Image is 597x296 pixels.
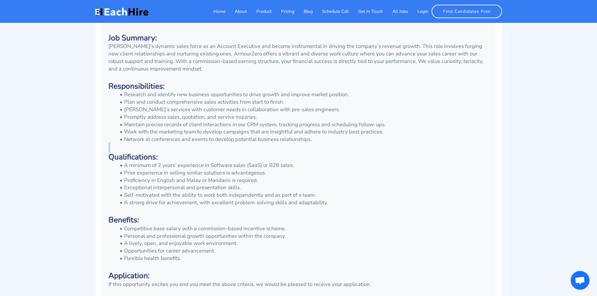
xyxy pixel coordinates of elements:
li: Research and identify new business opportunities to drive growth and improve market position. [116,91,489,98]
li: Network at conferences and events to develop potential business relationships. [116,136,489,143]
li: Self-motivated with the ability to work both independently and as part of a team. [116,191,489,199]
h3: Qualifications: [108,153,489,162]
li: Prior experience in selling similar solutions is advantageous. [116,169,489,177]
a: Find Candidates Free [432,5,502,18]
li: Exceptional interpersonal and presentation skills. [116,184,489,191]
li: Promptly address sales, quotation, and service inquiries. [116,113,489,121]
a: About [225,5,247,18]
li: Plan and conduct comprehensive sales activities from start to finish. [116,98,489,106]
h3: Application: [108,271,489,280]
img: EachHire Logo [95,7,149,16]
h3: Benefits: [108,216,489,225]
li: Maintain precise records of client interactions in our CRM system, tracking progress and scheduli... [116,121,489,128]
h3: Responsibilities: [108,82,489,91]
li: A strong drive for achievement, with excellent problem-solving skills and adaptability. [116,199,489,206]
li: Opportunities for career advancement. [116,247,489,255]
a: Pricing [272,5,294,18]
a: Schedule Call [313,5,349,18]
li: Personal and professional growth opportunities within the company. [116,232,489,240]
li: Flexible health benefits. [116,255,489,262]
li: Competitive base salary with a commission-based incentive scheme. [116,225,489,232]
a: Home [204,5,225,18]
li: [PERSON_NAME]’s services with customer needs in collaboration with pre-sales engineers. [116,106,489,113]
p: [PERSON_NAME]'s dynamic sales force as an Account Executive and become instrumental in driving th... [108,43,489,72]
a: Get In Touch [349,5,383,18]
a: Product [247,5,272,18]
h3: Job Summary: [108,34,489,43]
a: Login [408,5,428,18]
li: A minimum of 2 years’ experience in Software sales (SaaS) or B2B sales. [116,162,489,169]
p: If this opportunity excites you and you meet the above criteria, we would be pleased to receive y... [108,281,489,288]
li: Work with the marketing team to develop campaigns that are insightful and adhere to industry best... [116,128,489,136]
a: All Jobs [383,5,408,18]
li: Proficiency in English and Malay or Mandarin is required. [116,177,489,184]
div: Open chat [571,271,589,290]
li: A lively, open, and enjoyable work environment. [116,240,489,247]
a: Blog [294,5,313,18]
